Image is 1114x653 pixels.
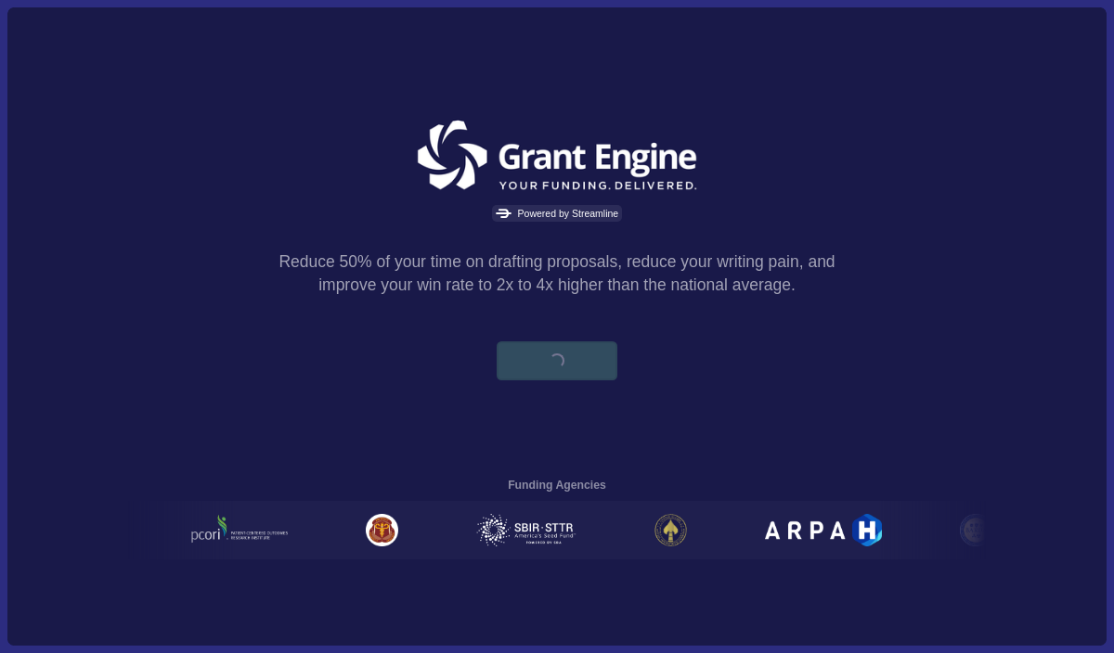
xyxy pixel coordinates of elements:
[405,109,709,202] img: Grantengine Logo
[508,478,606,494] text: Funding Agencies
[496,209,512,219] img: Powered by Streamline Logo
[956,514,989,546] img: Barda Logo
[651,514,683,546] img: US Special Operations Command Logo
[473,514,572,546] img: SBIR STTR Logo
[362,514,395,546] img: Project Sustain Logo
[278,250,835,296] h1: Reduce 50% of your time on drafting proposals, reduce your writing pain, and improve your win rat...
[761,514,878,546] img: Arpa H Logo
[188,514,284,546] img: PCORI Logo
[492,205,621,222] span: Powered by Streamline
